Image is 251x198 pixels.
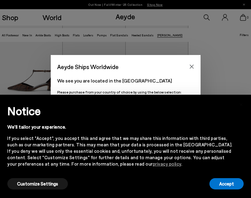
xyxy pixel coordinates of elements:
[187,62,196,71] button: Close
[7,135,234,167] div: If you select "Accept", you accept this and agree that we may share this information with third p...
[239,99,243,108] span: ×
[57,89,194,95] p: Please purchase from your country of choice by using the below selection:
[153,161,181,167] a: privacy policy
[57,61,119,72] span: Aeyde Ships Worldwide
[234,97,249,111] button: Close this notice
[7,124,234,130] div: We'll tailor your experience.
[7,103,234,119] h2: Notice
[57,77,194,84] p: We see you are located in the [GEOGRAPHIC_DATA]
[209,178,244,189] button: Accept
[7,178,68,189] button: Customize Settings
